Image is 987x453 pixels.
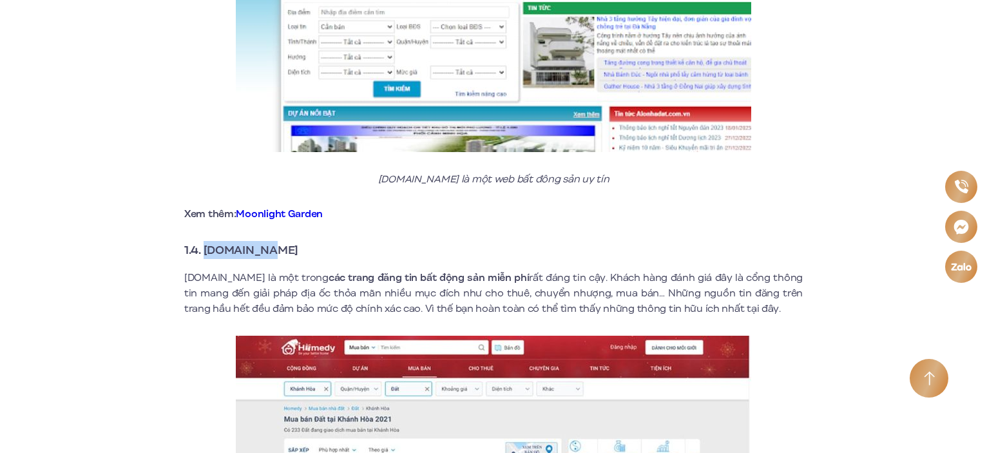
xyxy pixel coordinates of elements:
em: [DOMAIN_NAME] là một web bất đông sản uy tín [378,172,609,186]
a: Moonlight Garden [236,207,323,221]
strong: 1.4. [DOMAIN_NAME] [184,242,298,258]
img: Zalo icon [950,260,972,273]
img: Phone icon [953,178,969,195]
strong: Xem thêm: [184,207,323,221]
img: Arrow icon [924,371,935,386]
img: Messenger icon [952,217,970,236]
strong: các trang đăng tin bất động sản miễn phí [329,271,530,285]
p: [DOMAIN_NAME] là một trong rất đáng tin cậy. Khách hàng đánh giá đây là cổng thông tin mang đến g... [184,270,803,316]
